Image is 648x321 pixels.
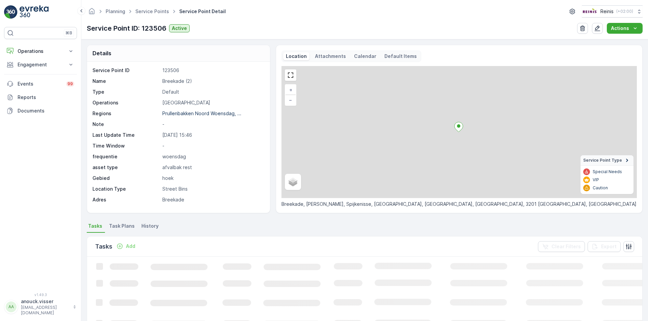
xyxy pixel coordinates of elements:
[162,153,263,160] p: woensdag
[92,196,160,203] p: Adres
[281,201,637,207] p: Breekade, [PERSON_NAME], Spijkenisse, [GEOGRAPHIC_DATA], [GEOGRAPHIC_DATA], [GEOGRAPHIC_DATA], 32...
[95,242,112,251] p: Tasks
[611,25,629,32] p: Actions
[126,243,135,250] p: Add
[286,174,300,189] a: Layers
[18,61,63,68] p: Engagement
[384,53,417,60] p: Default Items
[21,305,70,316] p: [EMAIL_ADDRESS][DOMAIN_NAME]
[18,81,62,87] p: Events
[4,44,77,58] button: Operations
[286,70,296,80] a: View Fullscreen
[551,243,581,250] p: Clear Filters
[67,81,73,87] p: 99
[289,97,292,103] span: −
[162,142,263,149] p: -
[4,104,77,118] a: Documents
[92,78,160,85] p: Name
[92,175,160,182] p: Gebied
[580,155,633,166] summary: Service Point Type
[286,85,296,95] a: Zoom In
[6,301,17,312] div: AA
[4,5,18,19] img: logo
[18,107,74,114] p: Documents
[583,158,622,163] span: Service Point Type
[172,25,187,32] p: Active
[162,121,263,128] p: -
[92,89,160,95] p: Type
[4,293,77,297] span: v 1.49.3
[600,8,614,15] p: Reinis
[92,49,111,57] p: Details
[162,78,263,85] p: Breekade (2)
[162,164,263,171] p: afvalbak rest
[92,164,160,171] p: asset type
[162,175,263,182] p: hoek
[21,298,70,305] p: anouck.visser
[114,242,138,250] button: Add
[4,77,77,91] a: Events99
[92,67,160,74] p: Service Point ID
[538,241,585,252] button: Clear Filters
[286,95,296,105] a: Zoom Out
[4,298,77,316] button: AAanouck.visser[EMAIL_ADDRESS][DOMAIN_NAME]
[88,10,96,16] a: Homepage
[162,89,263,95] p: Default
[607,23,643,34] button: Actions
[162,196,263,203] p: Breekade
[286,53,307,60] p: Location
[88,223,102,229] span: Tasks
[593,169,622,174] p: Special Needs
[65,30,72,36] p: ⌘B
[92,132,160,138] p: Last Update Time
[18,94,74,101] p: Reports
[582,5,643,18] button: Reinis(+02:00)
[582,8,598,15] img: Reinis-Logo-Vrijstaand_Tekengebied-1-copy2_aBO4n7j.png
[92,110,160,117] p: Regions
[109,223,135,229] span: Task Plans
[162,186,263,192] p: Street Bins
[162,132,263,138] p: [DATE] 15:46
[169,24,190,32] button: Active
[601,243,617,250] p: Export
[87,23,166,33] p: Service Point ID: 123506
[92,153,160,160] p: frequentie
[162,99,263,106] p: [GEOGRAPHIC_DATA]
[616,9,633,14] p: ( +02:00 )
[593,177,599,183] p: VIP
[92,142,160,149] p: Time Window
[92,99,160,106] p: Operations
[178,8,227,15] span: Service Point Detail
[106,8,125,14] a: Planning
[354,53,376,60] p: Calendar
[315,53,346,60] p: Attachments
[141,223,159,229] span: History
[92,121,160,128] p: Note
[162,67,263,74] p: 123506
[593,185,608,191] p: Caution
[4,91,77,104] a: Reports
[20,5,49,19] img: logo_light-DOdMpM7g.png
[4,58,77,71] button: Engagement
[289,87,292,93] span: +
[162,110,241,116] p: Prullenbakken Noord Woensdag, ...
[92,186,160,192] p: Location Type
[135,8,169,14] a: Service Points
[18,48,63,55] p: Operations
[588,241,621,252] button: Export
